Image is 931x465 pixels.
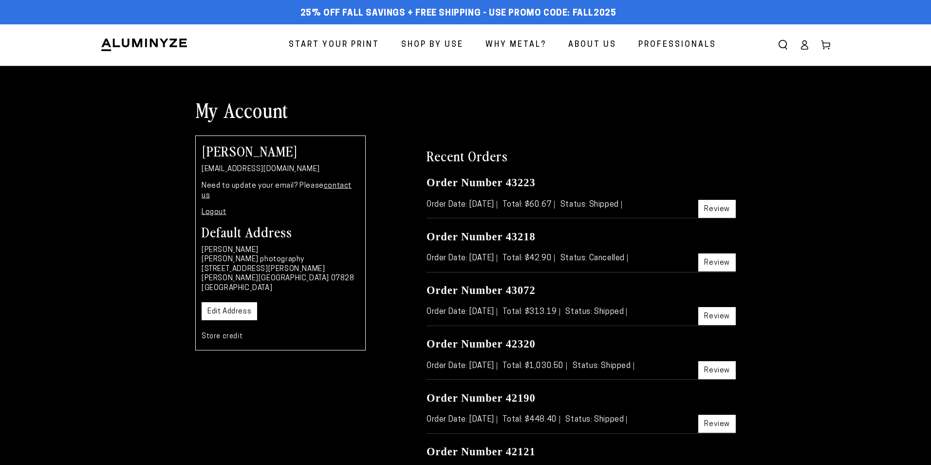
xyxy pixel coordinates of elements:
[698,415,736,433] a: Review
[281,32,387,58] a: Start Your Print
[427,284,536,296] a: Order Number 43072
[202,302,257,320] a: Edit Address
[202,209,226,216] a: Logout
[561,32,624,58] a: About Us
[202,182,352,199] a: contact us
[427,254,497,262] span: Order Date: [DATE]
[100,38,188,52] img: Aluminyze
[289,38,379,52] span: Start Your Print
[427,362,497,370] span: Order Date: [DATE]
[638,38,716,52] span: Professionals
[427,338,536,350] a: Order Number 42320
[698,253,736,271] a: Review
[202,181,359,200] p: Need to update your email? Please
[478,32,554,58] a: Why Metal?
[698,307,736,325] a: Review
[565,416,627,424] span: Status: Shipped
[503,416,559,424] span: Total: $448.40
[202,144,359,157] h2: [PERSON_NAME]
[698,200,736,218] a: Review
[560,201,622,209] span: Status: Shipped
[427,176,536,189] a: Order Number 43223
[631,32,724,58] a: Professionals
[427,147,736,164] h2: Recent Orders
[503,362,567,370] span: Total: $1,030.50
[503,254,555,262] span: Total: $42.90
[560,254,628,262] span: Status: Cancelled
[698,361,736,379] a: Review
[427,416,497,424] span: Order Date: [DATE]
[427,308,497,316] span: Order Date: [DATE]
[427,446,536,458] a: Order Number 42121
[202,246,359,293] p: [PERSON_NAME] [PERSON_NAME] photography [STREET_ADDRESS][PERSON_NAME] [PERSON_NAME][GEOGRAPHIC_DA...
[202,165,359,174] p: [EMAIL_ADDRESS][DOMAIN_NAME]
[568,38,616,52] span: About Us
[202,225,359,238] h3: Default Address
[772,34,794,56] summary: Search our site
[503,308,559,316] span: Total: $313.19
[300,8,616,19] span: 25% off FALL Savings + Free Shipping - Use Promo Code: FALL2025
[485,38,546,52] span: Why Metal?
[401,38,464,52] span: Shop By Use
[195,97,736,122] h1: My Account
[202,333,242,340] a: Store credit
[565,308,627,316] span: Status: Shipped
[427,201,497,209] span: Order Date: [DATE]
[394,32,471,58] a: Shop By Use
[503,201,555,209] span: Total: $60.67
[427,231,536,243] a: Order Number 43218
[427,392,536,404] a: Order Number 42190
[573,362,634,370] span: Status: Shipped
